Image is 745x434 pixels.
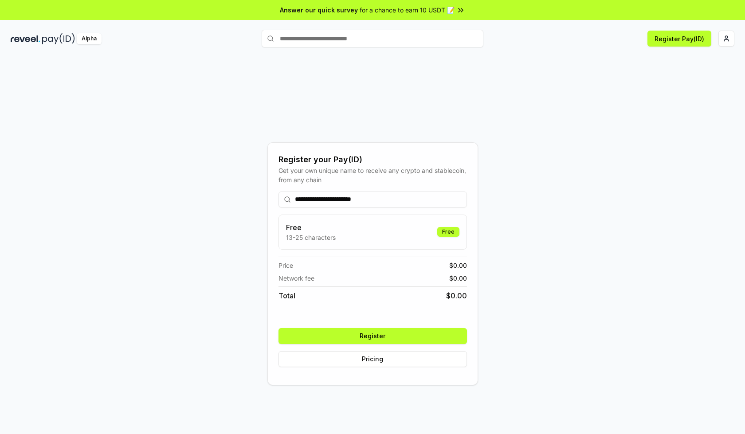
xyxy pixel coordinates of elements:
img: reveel_dark [11,33,40,44]
div: Register your Pay(ID) [278,153,467,166]
button: Pricing [278,351,467,367]
div: Get your own unique name to receive any crypto and stablecoin, from any chain [278,166,467,184]
span: Total [278,290,295,301]
div: Free [437,227,459,237]
span: $ 0.00 [449,274,467,283]
p: 13-25 characters [286,233,336,242]
span: for a chance to earn 10 USDT 📝 [360,5,455,15]
button: Register Pay(ID) [647,31,711,47]
button: Register [278,328,467,344]
div: Alpha [77,33,102,44]
h3: Free [286,222,336,233]
span: $ 0.00 [449,261,467,270]
span: Answer our quick survey [280,5,358,15]
img: pay_id [42,33,75,44]
span: Price [278,261,293,270]
span: $ 0.00 [446,290,467,301]
span: Network fee [278,274,314,283]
